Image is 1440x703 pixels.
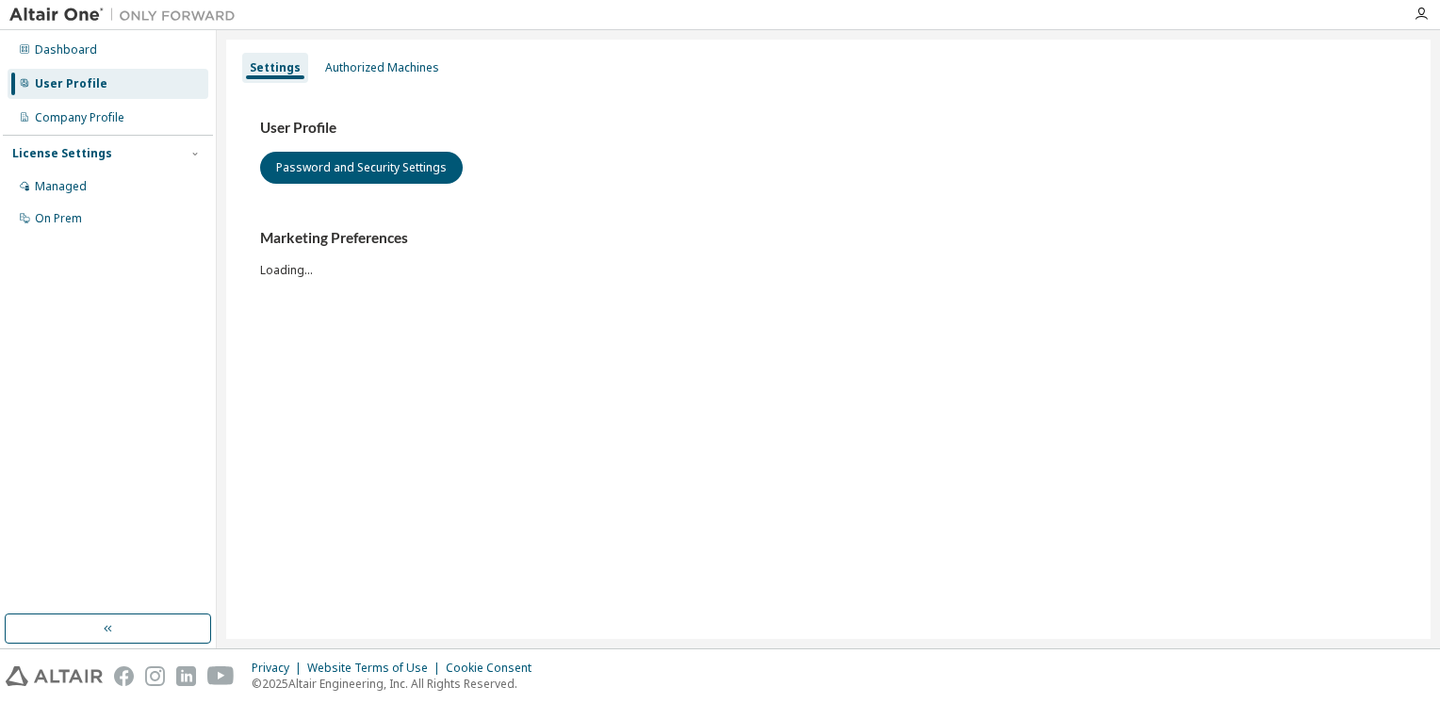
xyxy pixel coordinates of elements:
h3: User Profile [260,119,1397,138]
img: linkedin.svg [176,666,196,686]
img: facebook.svg [114,666,134,686]
div: Loading... [260,229,1397,277]
div: Cookie Consent [446,661,543,676]
h3: Marketing Preferences [260,229,1397,248]
p: © 2025 Altair Engineering, Inc. All Rights Reserved. [252,676,543,692]
button: Password and Security Settings [260,152,463,184]
img: altair_logo.svg [6,666,103,686]
div: Dashboard [35,42,97,57]
img: youtube.svg [207,666,235,686]
div: License Settings [12,146,112,161]
div: Company Profile [35,110,124,125]
div: Settings [250,60,301,75]
div: Website Terms of Use [307,661,446,676]
img: instagram.svg [145,666,165,686]
div: Authorized Machines [325,60,439,75]
div: User Profile [35,76,107,91]
div: Privacy [252,661,307,676]
img: Altair One [9,6,245,25]
div: Managed [35,179,87,194]
div: On Prem [35,211,82,226]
